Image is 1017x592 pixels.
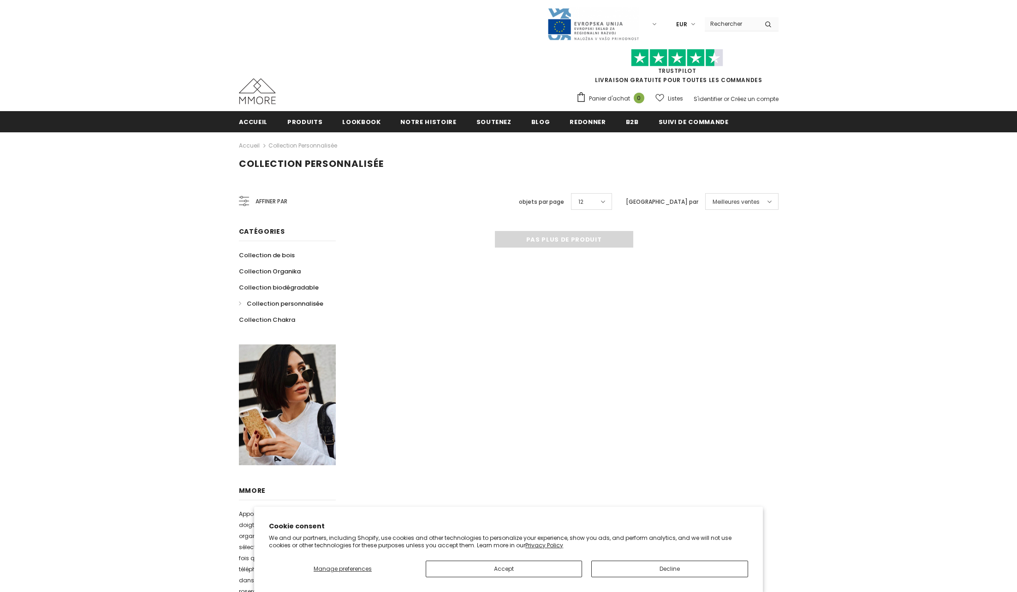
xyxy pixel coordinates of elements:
input: Search Site [705,17,758,30]
img: Cas MMORE [239,78,276,104]
span: Meilleures ventes [713,197,760,207]
span: Listes [668,94,683,103]
span: Blog [531,118,550,126]
span: Suivi de commande [659,118,729,126]
a: B2B [626,111,639,132]
a: Suivi de commande [659,111,729,132]
span: 12 [578,197,583,207]
a: Collection personnalisée [268,142,337,149]
span: MMORE [239,486,266,495]
button: Manage preferences [269,561,416,577]
label: [GEOGRAPHIC_DATA] par [626,197,698,207]
a: Collection de bois [239,247,295,263]
a: soutenez [476,111,511,132]
img: Javni Razpis [547,7,639,41]
h2: Cookie consent [269,521,748,531]
span: Collection de bois [239,251,295,260]
span: Collection biodégradable [239,283,319,292]
a: Collection Chakra [239,312,295,328]
span: Manage preferences [314,565,372,573]
a: Redonner [570,111,606,132]
a: Collection biodégradable [239,279,319,296]
label: objets par page [519,197,564,207]
a: Panier d'achat 0 [576,92,649,106]
span: Collection personnalisée [239,157,384,170]
a: S'identifier [694,95,722,103]
a: Privacy Policy [525,541,563,549]
span: LIVRAISON GRATUITE POUR TOUTES LES COMMANDES [576,53,779,84]
span: Affiner par [256,196,287,207]
span: Collection personnalisée [247,299,323,308]
span: Redonner [570,118,606,126]
span: Notre histoire [400,118,456,126]
img: Faites confiance aux étoiles pilotes [631,49,723,67]
a: Produits [287,111,322,132]
a: Blog [531,111,550,132]
span: EUR [676,20,687,29]
span: Produits [287,118,322,126]
span: Accueil [239,118,268,126]
span: or [724,95,729,103]
a: TrustPilot [658,67,696,75]
span: Collection Chakra [239,315,295,324]
span: soutenez [476,118,511,126]
span: Lookbook [342,118,381,126]
span: Collection Organika [239,267,301,276]
span: Panier d'achat [589,94,630,103]
a: Listes [655,90,683,107]
a: Notre histoire [400,111,456,132]
a: Javni Razpis [547,20,639,28]
p: We and our partners, including Shopify, use cookies and other technologies to personalize your ex... [269,534,748,549]
a: Lookbook [342,111,381,132]
span: B2B [626,118,639,126]
a: Accueil [239,140,260,151]
span: Catégories [239,227,285,236]
button: Decline [591,561,748,577]
a: Créez un compte [731,95,779,103]
span: 0 [634,93,644,103]
a: Collection Organika [239,263,301,279]
button: Accept [426,561,583,577]
a: Accueil [239,111,268,132]
a: Collection personnalisée [239,296,323,312]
